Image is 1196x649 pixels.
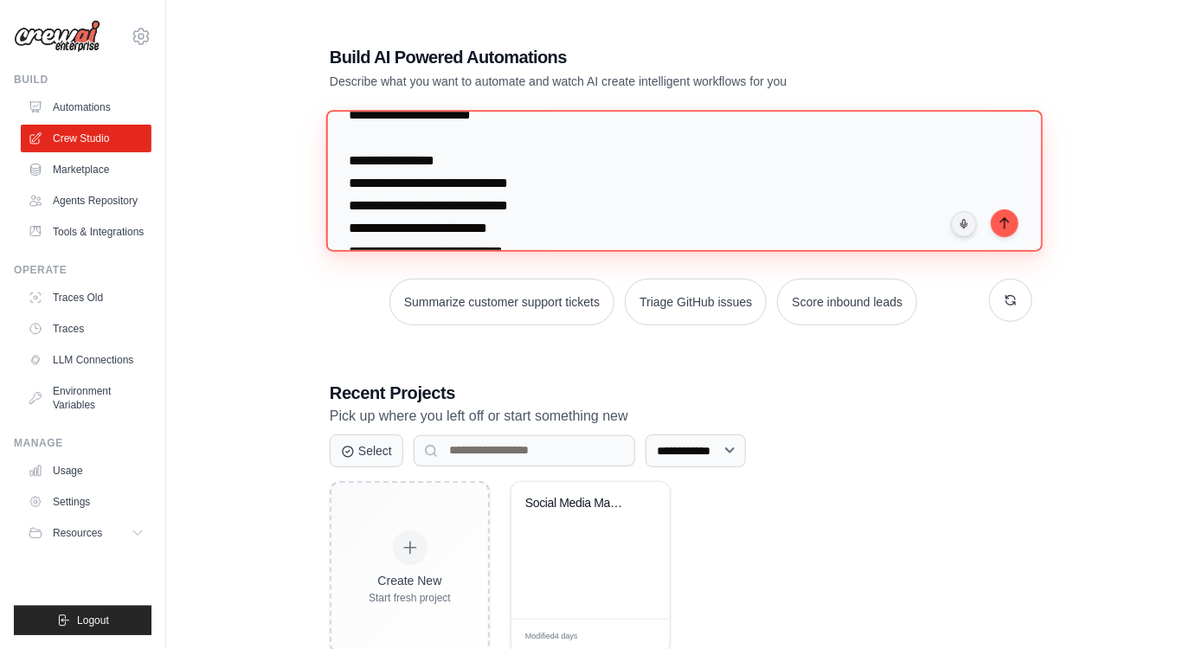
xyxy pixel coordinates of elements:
button: Triage GitHub issues [625,279,767,325]
span: Logout [77,614,109,627]
a: LLM Connections [21,346,151,374]
a: Marketplace [21,156,151,183]
a: Environment Variables [21,377,151,419]
h3: Recent Projects [330,381,1032,405]
span: Modified 4 days [525,630,578,642]
a: Traces [21,315,151,343]
button: Logout [14,606,151,635]
span: Edit [629,630,644,643]
a: Settings [21,488,151,516]
button: Summarize customer support tickets [389,279,614,325]
button: Click to speak your automation idea [951,211,977,237]
a: Agents Repository [21,187,151,215]
a: Crew Studio [21,125,151,152]
img: Logo [14,20,100,53]
p: Describe what you want to automate and watch AI create intelligent workflows for you [330,73,911,90]
button: Score inbound leads [777,279,917,325]
div: Build [14,73,151,87]
a: Automations [21,93,151,121]
button: Get new suggestions [989,279,1032,322]
p: Pick up where you left off or start something new [330,405,1032,427]
a: Usage [21,457,151,485]
span: Resources [53,526,102,540]
iframe: Chat Widget [1109,566,1196,649]
div: Start fresh project [369,591,451,605]
button: Resources [21,519,151,547]
div: Operate [14,263,151,277]
div: Manage [14,436,151,450]
div: Create New [369,572,451,589]
a: Traces Old [21,284,151,312]
button: Select [330,434,403,467]
div: Social Media Management & Content Automation [525,496,630,511]
h1: Build AI Powered Automations [330,45,911,69]
a: Tools & Integrations [21,218,151,246]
